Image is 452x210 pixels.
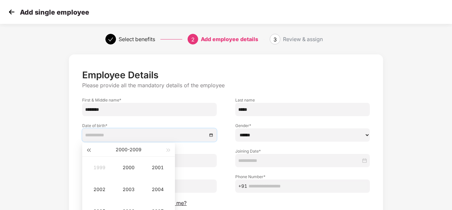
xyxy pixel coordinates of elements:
p: Employee Details [82,69,369,81]
div: 2000 [119,164,139,172]
td: 2003 [114,178,143,200]
span: 2 [191,36,195,43]
p: Please provide all the mandatory details of the employee [82,82,369,89]
div: Select benefits [119,34,155,44]
label: Last name [235,97,370,103]
div: 1999 [89,164,109,172]
div: Add employee details [201,34,258,44]
label: Gender [235,123,370,128]
div: 2004 [148,185,168,193]
td: 2004 [143,178,172,200]
div: 2002 [89,185,109,193]
label: Joining Date [235,148,370,154]
button: 2000-2009 [116,143,141,156]
img: svg+xml;base64,PHN2ZyB4bWxucz0iaHR0cDovL3d3dy53My5vcmcvMjAwMC9zdmciIHdpZHRoPSIzMCIgaGVpZ2h0PSIzMC... [7,7,17,17]
span: 3 [273,36,277,43]
label: Date of birth [82,123,217,128]
span: check [108,37,113,42]
td: 2002 [85,178,114,200]
td: 2001 [143,157,172,178]
label: First & Middle name [82,97,217,103]
p: Add single employee [20,8,89,16]
span: +91 [238,182,247,190]
td: 2000 [114,157,143,178]
div: 2001 [148,164,168,172]
div: 2003 [119,185,139,193]
td: 1999 [85,157,114,178]
label: Phone Number [235,174,370,179]
div: Review & assign [283,34,323,44]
